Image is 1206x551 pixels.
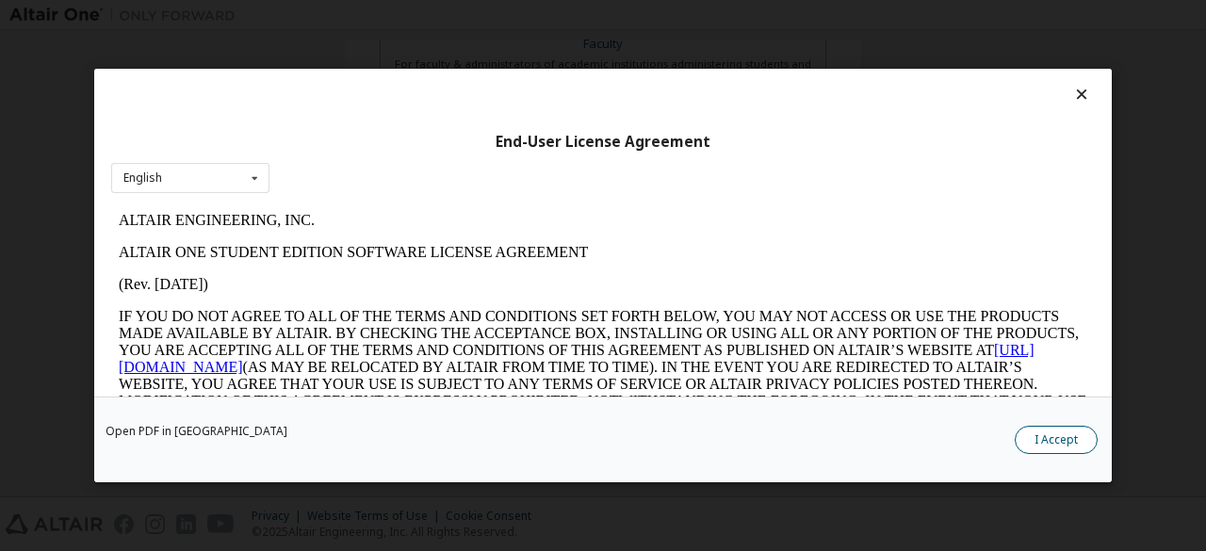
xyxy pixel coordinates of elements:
div: End-User License Agreement [111,133,1095,152]
p: ALTAIR ONE STUDENT EDITION SOFTWARE LICENSE AGREEMENT [8,40,976,57]
button: I Accept [1015,426,1098,454]
p: IF YOU DO NOT AGREE TO ALL OF THE TERMS AND CONDITIONS SET FORTH BELOW, YOU MAY NOT ACCESS OR USE... [8,104,976,239]
p: ALTAIR ENGINEERING, INC. [8,8,976,24]
a: Open PDF in [GEOGRAPHIC_DATA] [106,426,287,437]
div: English [123,172,162,184]
a: [URL][DOMAIN_NAME] [8,138,923,170]
p: (Rev. [DATE]) [8,72,976,89]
